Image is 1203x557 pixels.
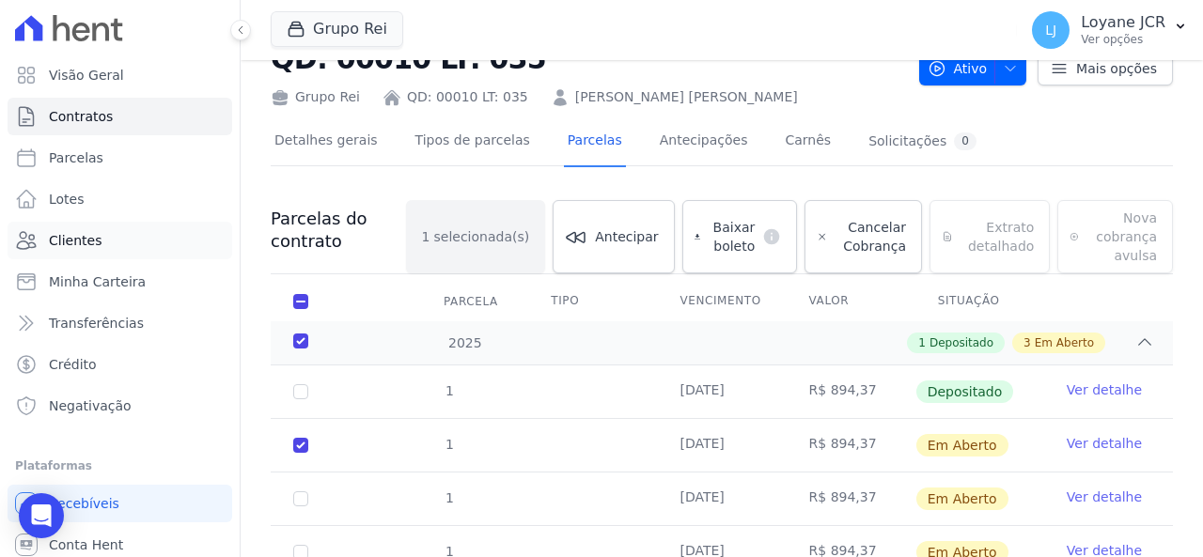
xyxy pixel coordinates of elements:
[49,396,132,415] span: Negativação
[836,218,906,255] span: Cancelar Cobrança
[1038,52,1173,85] a: Mais opções
[421,283,521,320] div: Parcela
[8,139,232,177] a: Parcelas
[868,132,976,150] div: Solicitações
[49,272,146,291] span: Minha Carteira
[865,117,980,167] a: Solicitações0
[8,56,232,94] a: Visão Geral
[49,231,102,250] span: Clientes
[8,222,232,259] a: Clientes
[293,491,308,506] input: default
[444,490,454,505] span: 1
[271,208,406,253] h3: Parcelas do contrato
[928,52,988,85] span: Ativo
[1067,487,1142,506] a: Ver detalhe
[8,263,232,301] a: Minha Carteira
[434,227,530,246] span: selecionada(s)
[8,180,232,218] a: Lotes
[49,66,124,85] span: Visão Geral
[1023,334,1031,351] span: 3
[49,107,113,126] span: Contratos
[1017,4,1203,56] button: LJ Loyane JCR Ver opções
[657,282,786,321] th: Vencimento
[271,87,360,107] div: Grupo Rei
[8,304,232,342] a: Transferências
[1067,434,1142,453] a: Ver detalhe
[781,117,835,167] a: Carnês
[49,314,144,333] span: Transferências
[444,383,454,398] span: 1
[916,434,1008,456] span: Em Aberto
[293,384,308,399] input: Só é possível selecionar pagamentos em aberto
[915,282,1044,321] th: Situação
[1081,32,1165,47] p: Ver opções
[564,117,626,167] a: Parcelas
[787,282,915,321] th: Valor
[595,227,658,246] span: Antecipar
[8,485,232,522] a: Recebíveis
[293,438,308,453] input: default
[412,117,534,167] a: Tipos de parcelas
[575,87,798,107] a: [PERSON_NAME] [PERSON_NAME]
[49,148,103,167] span: Parcelas
[805,200,922,273] a: Cancelar Cobrança
[787,472,915,525] td: R$ 894,37
[271,11,403,47] button: Grupo Rei
[1067,380,1142,399] a: Ver detalhe
[49,535,123,554] span: Conta Hent
[787,365,915,418] td: R$ 894,37
[553,200,674,273] a: Antecipar
[919,52,1027,85] button: Ativo
[656,117,752,167] a: Antecipações
[19,493,64,538] div: Open Intercom Messenger
[49,190,85,209] span: Lotes
[1035,334,1094,351] span: Em Aberto
[918,334,926,351] span: 1
[8,346,232,383] a: Crédito
[1045,23,1056,37] span: LJ
[954,132,976,150] div: 0
[787,419,915,472] td: R$ 894,37
[49,355,97,374] span: Crédito
[1076,59,1157,78] span: Mais opções
[657,419,786,472] td: [DATE]
[271,117,382,167] a: Detalhes gerais
[15,455,225,477] div: Plataformas
[8,387,232,425] a: Negativação
[407,87,528,107] a: QD: 00010 LT: 035
[657,472,786,525] td: [DATE]
[444,437,454,452] span: 1
[657,365,786,418] td: [DATE]
[8,98,232,135] a: Contratos
[1081,13,1165,32] p: Loyane JCR
[49,494,119,513] span: Recebíveis
[930,334,993,351] span: Depositado
[422,227,430,246] span: 1
[528,282,657,321] th: Tipo
[916,487,1008,510] span: Em Aberto
[916,380,1014,403] span: Depositado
